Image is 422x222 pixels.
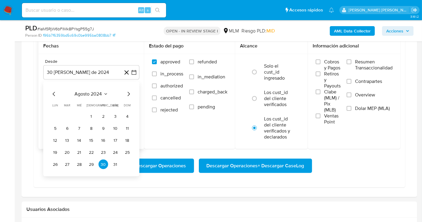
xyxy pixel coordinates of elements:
[330,26,375,36] button: AML Data Collector
[329,8,334,13] a: Notificaciones
[289,7,323,13] span: Accesos rápidos
[139,7,144,13] span: Alt
[164,27,220,35] p: OPEN - IN REVIEW STAGE I
[382,26,414,36] button: Acciones
[410,14,419,19] span: 3.161.2
[334,26,371,36] b: AML Data Collector
[386,26,403,36] span: Acciones
[25,33,42,38] b: Person ID
[25,23,37,33] b: PLD
[147,7,149,13] span: s
[43,33,115,38] a: f96b7f6359bd5c69c0be995ba0808bb7
[37,26,94,32] span: # IaM5RjW6bFIMk8PYsgP55g7J
[349,7,409,13] p: nancy.sanchezgarcia@mercadolibre.com.mx
[151,6,164,14] button: search-icon
[411,7,417,13] a: Salir
[266,27,275,34] span: MID
[26,206,412,212] h2: Usuarios Asociados
[223,28,239,34] div: MLM
[241,28,275,34] span: Riesgo PLD:
[22,6,166,14] input: Buscar usuario o caso...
